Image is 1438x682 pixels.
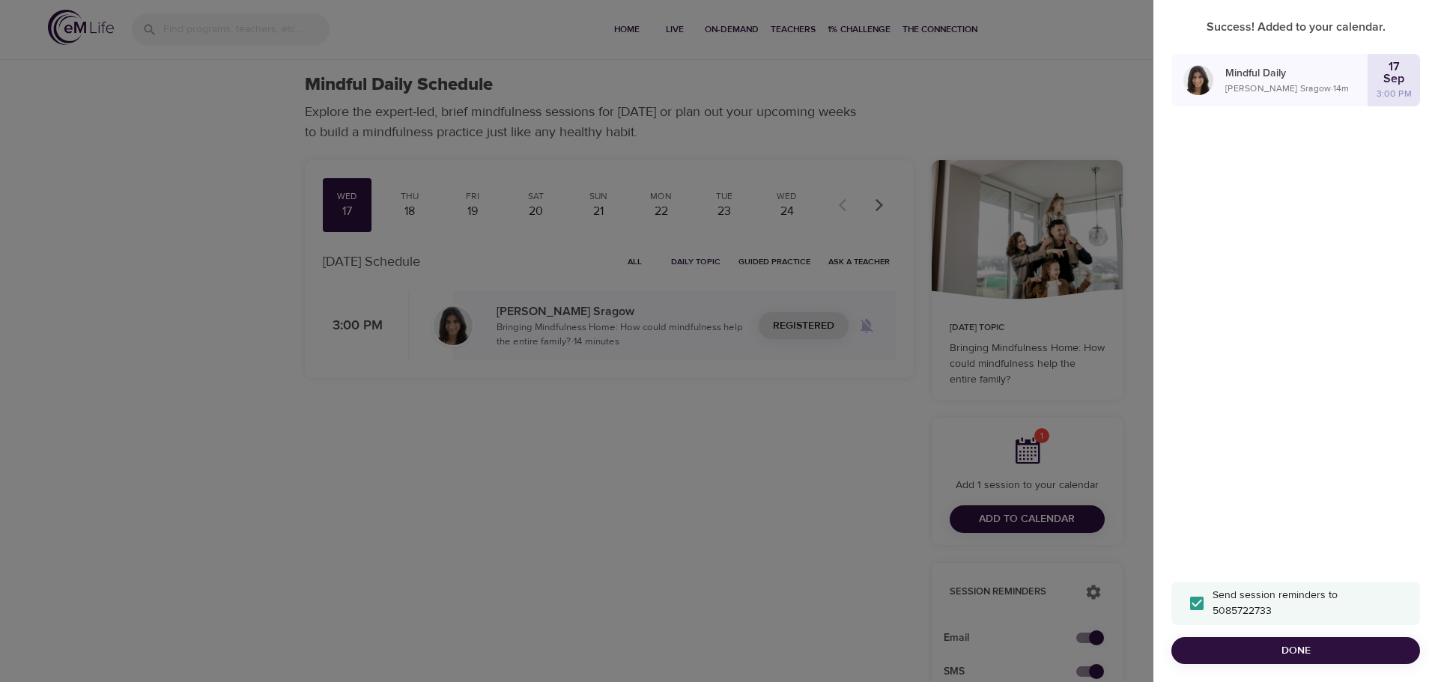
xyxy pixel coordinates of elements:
p: Success! Added to your calendar. [1171,18,1420,36]
span: Send session reminders to 5085722733 [1213,588,1390,619]
p: 3:00 PM [1377,87,1412,100]
p: [PERSON_NAME] Sragow · 14 m [1225,82,1368,95]
p: Mindful Daily [1225,66,1368,82]
p: 17 [1389,61,1400,73]
button: Done [1171,637,1420,665]
p: Sep [1383,73,1404,85]
span: Done [1183,642,1408,660]
img: Lara_Sragow-min.jpg [1183,65,1213,95]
